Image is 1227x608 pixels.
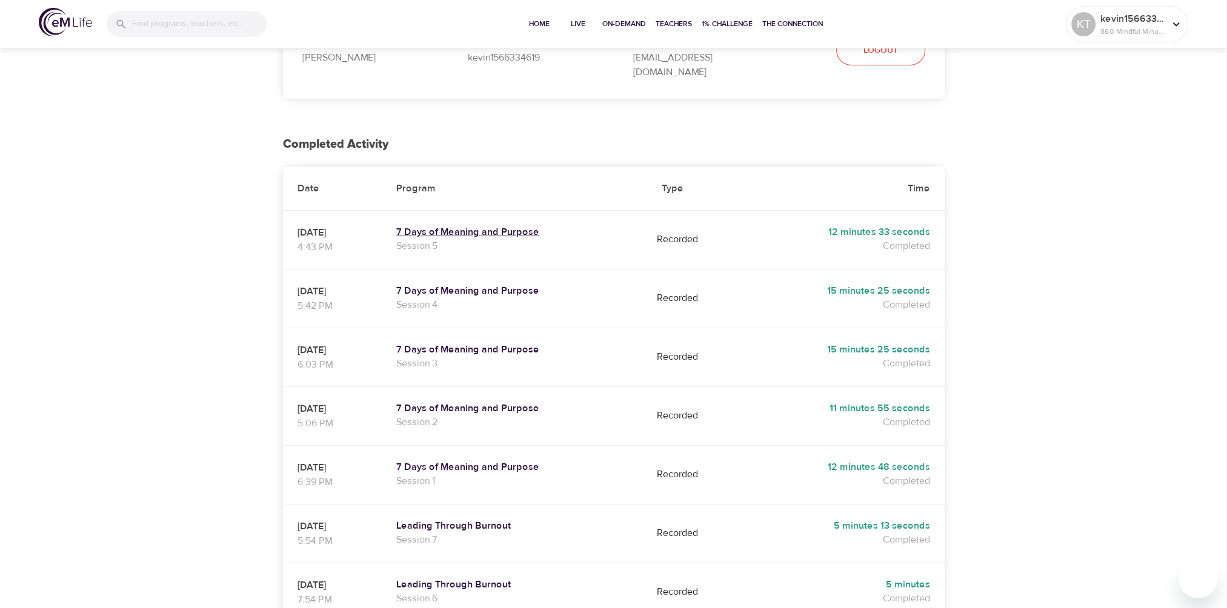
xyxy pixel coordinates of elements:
a: 7 Days of Meaning and Purpose [396,226,633,239]
p: Session 6 [396,591,633,606]
span: On-Demand [602,18,646,30]
a: 7 Days of Meaning and Purpose [396,343,633,356]
p: [PERSON_NAME] [302,50,429,65]
iframe: Button to launch messaging window [1179,560,1217,598]
a: Leading Through Burnout [396,520,633,532]
p: Session 5 [396,239,633,253]
h2: Completed Activity [283,137,945,151]
span: Teachers [656,18,692,30]
p: 6:39 PM [298,475,367,489]
p: 5:42 PM [298,299,367,313]
p: Completed [755,415,929,429]
td: Recorded [647,269,740,328]
h5: 11 minutes 55 seconds [755,402,929,415]
p: 7:54 PM [298,592,367,607]
p: [PERSON_NAME][EMAIL_ADDRESS][DOMAIN_NAME] [633,36,760,79]
p: 5:54 PM [298,534,367,548]
p: kevin1566334619 [1100,12,1165,26]
p: 860 Mindful Minutes [1100,26,1165,37]
p: Completed [755,591,929,606]
th: Date [283,167,382,211]
p: [DATE] [298,284,367,299]
th: Program [382,167,647,211]
p: Completed [755,356,929,371]
a: 7 Days of Meaning and Purpose [396,461,633,474]
p: Session 3 [396,356,633,371]
p: Completed [755,297,929,312]
h5: 5 minutes [755,578,929,591]
th: Time [740,167,944,211]
p: [DATE] [298,519,367,534]
span: The Connection [762,18,823,30]
a: 7 Days of Meaning and Purpose [396,402,633,415]
td: Recorded [647,504,740,563]
h5: 15 minutes 25 seconds [755,285,929,297]
div: KT [1071,12,1096,36]
p: kevin1566334619 [468,50,594,65]
td: Recorded [647,210,740,269]
td: Recorded [647,386,740,445]
p: [DATE] [298,343,367,357]
input: Find programs, teachers, etc... [132,11,267,37]
button: Logout [836,35,925,66]
p: [DATE] [298,401,367,416]
p: Completed [755,532,929,547]
p: Session 4 [396,297,633,312]
a: Leading Through Burnout [396,578,633,591]
h5: 12 minutes 33 seconds [755,226,929,239]
span: Home [525,18,554,30]
p: [DATE] [298,460,367,475]
p: [DATE] [298,225,367,240]
p: 5:06 PM [298,416,367,431]
p: Completed [755,239,929,253]
p: 6:03 PM [298,357,367,372]
p: Completed [755,474,929,488]
span: 1% Challenge [702,18,753,30]
p: Session 7 [396,532,633,547]
td: Recorded [647,328,740,386]
h5: 15 minutes 25 seconds [755,343,929,356]
p: 4:43 PM [298,240,367,254]
p: Session 1 [396,474,633,488]
span: Logout [863,43,898,58]
p: Session 2 [396,415,633,429]
p: [DATE] [298,578,367,592]
img: logo [39,8,92,36]
th: Type [647,167,740,211]
h5: 12 minutes 48 seconds [755,461,929,474]
a: 7 Days of Meaning and Purpose [396,285,633,297]
td: Recorded [647,445,740,504]
span: Live [564,18,593,30]
h5: 5 minutes 13 seconds [755,520,929,532]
